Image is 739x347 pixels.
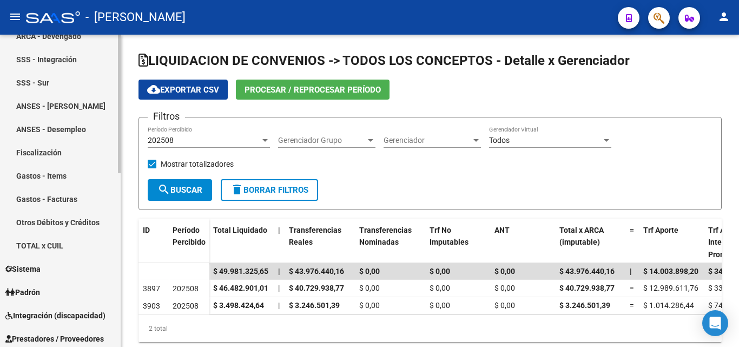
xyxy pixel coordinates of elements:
[138,80,228,100] button: Exportar CSV
[138,315,722,342] div: 2 total
[630,267,632,276] span: |
[5,286,40,298] span: Padrón
[289,301,340,310] span: $ 3.246.501,39
[494,226,510,234] span: ANT
[9,10,22,23] mat-icon: menu
[161,158,234,171] span: Mostrar totalizadores
[143,226,150,234] span: ID
[148,136,174,145] span: 202508
[157,185,202,195] span: Buscar
[430,284,450,292] span: $ 0,00
[717,10,730,23] mat-icon: person
[289,267,344,276] span: $ 43.976.440,16
[559,226,604,247] span: Total x ARCA (imputable)
[278,301,280,310] span: |
[555,219,625,266] datatable-header-cell: Total x ARCA (imputable)
[213,267,268,276] span: $ 49.981.325,65
[359,267,380,276] span: $ 0,00
[643,267,698,276] span: $ 14.003.898,20
[384,136,471,145] span: Gerenciador
[278,267,280,276] span: |
[168,219,209,264] datatable-header-cell: Período Percibido
[425,219,490,266] datatable-header-cell: Trf No Imputables
[559,301,610,310] span: $ 3.246.501,39
[630,301,634,310] span: =
[494,301,515,310] span: $ 0,00
[148,179,212,201] button: Buscar
[430,267,450,276] span: $ 0,00
[143,302,160,310] span: 3903
[5,333,104,345] span: Prestadores / Proveedores
[289,226,341,247] span: Transferencias Reales
[630,226,634,234] span: =
[559,267,615,276] span: $ 43.976.440,16
[285,219,355,266] datatable-header-cell: Transferencias Reales
[430,226,469,247] span: Trf No Imputables
[236,80,390,100] button: Procesar / Reprocesar período
[708,301,737,310] span: $ 749,57
[489,136,510,145] span: Todos
[148,109,185,124] h3: Filtros
[643,226,678,234] span: Trf Aporte
[278,284,280,292] span: |
[289,284,344,292] span: $ 40.729.938,77
[278,226,280,234] span: |
[138,53,630,68] span: LIQUIDACION DE CONVENIOS -> TODOS LOS CONCEPTOS - Detalle x Gerenciador
[494,284,515,292] span: $ 0,00
[173,284,199,293] span: 202508
[138,219,168,264] datatable-header-cell: ID
[630,284,634,292] span: =
[85,5,186,29] span: - [PERSON_NAME]
[490,219,555,266] datatable-header-cell: ANT
[221,179,318,201] button: Borrar Filtros
[147,83,160,96] mat-icon: cloud_download
[5,263,41,275] span: Sistema
[173,302,199,310] span: 202508
[625,219,639,266] datatable-header-cell: =
[430,301,450,310] span: $ 0,00
[278,136,366,145] span: Gerenciador Grupo
[274,219,285,266] datatable-header-cell: |
[143,284,160,293] span: 3897
[643,301,694,310] span: $ 1.014.286,44
[213,284,268,292] span: $ 46.482.901,01
[5,310,105,322] span: Integración (discapacidad)
[173,226,206,247] span: Período Percibido
[209,219,274,266] datatable-header-cell: Total Liquidado
[147,85,219,95] span: Exportar CSV
[643,284,698,292] span: $ 12.989.611,76
[494,267,515,276] span: $ 0,00
[355,219,425,266] datatable-header-cell: Transferencias Nominadas
[230,185,308,195] span: Borrar Filtros
[230,183,243,196] mat-icon: delete
[213,226,267,234] span: Total Liquidado
[359,284,380,292] span: $ 0,00
[245,85,381,95] span: Procesar / Reprocesar período
[702,310,728,336] div: Open Intercom Messenger
[359,301,380,310] span: $ 0,00
[157,183,170,196] mat-icon: search
[213,301,264,310] span: $ 3.498.424,64
[559,284,615,292] span: $ 40.729.938,77
[359,226,412,247] span: Transferencias Nominadas
[639,219,704,266] datatable-header-cell: Trf Aporte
